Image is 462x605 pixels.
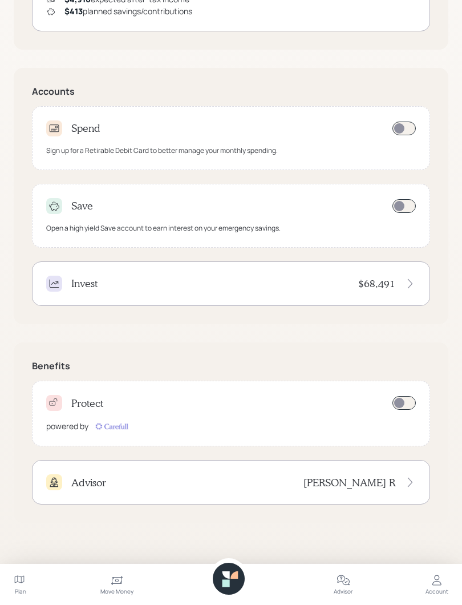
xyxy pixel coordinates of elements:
[425,587,448,596] div: Account
[46,223,281,233] div: Open a high yield Save account to earn interest on your emergency savings.
[71,397,103,410] h4: Protect
[46,420,88,432] div: powered by
[303,477,395,489] h4: [PERSON_NAME] R
[93,421,129,432] img: carefull-M2HCGCDH.digested.png
[71,477,106,489] h4: Advisor
[71,277,98,290] h4: Invest
[358,277,395,290] h4: $68,491
[32,361,430,372] h5: Benefits
[71,200,93,212] h4: Save
[334,587,353,596] div: Advisor
[32,86,430,97] h5: Accounts
[46,146,278,156] div: Sign up for a Retirable Debit Card to better manage your monthly spending.
[100,587,133,596] div: Move Money
[64,5,192,17] div: planned savings/contributions
[64,6,83,17] span: $413
[71,122,100,135] h4: Spend
[15,587,26,596] div: Plan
